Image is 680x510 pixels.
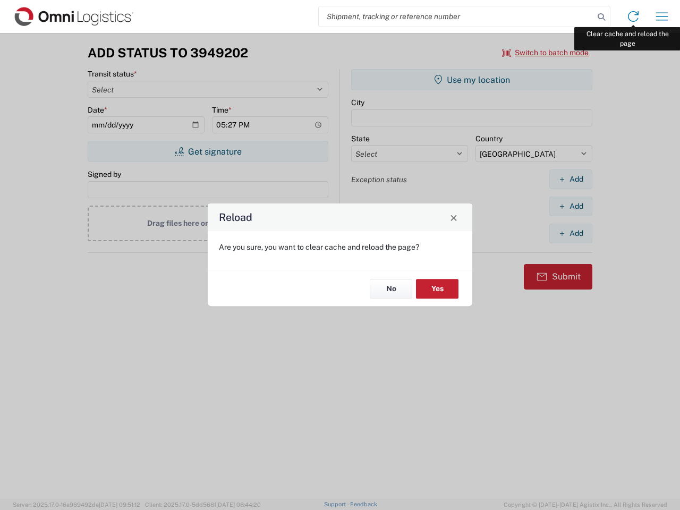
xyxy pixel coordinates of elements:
button: Close [446,210,461,225]
button: No [370,279,412,299]
p: Are you sure, you want to clear cache and reload the page? [219,242,461,252]
input: Shipment, tracking or reference number [319,6,594,27]
h4: Reload [219,210,252,225]
button: Yes [416,279,458,299]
